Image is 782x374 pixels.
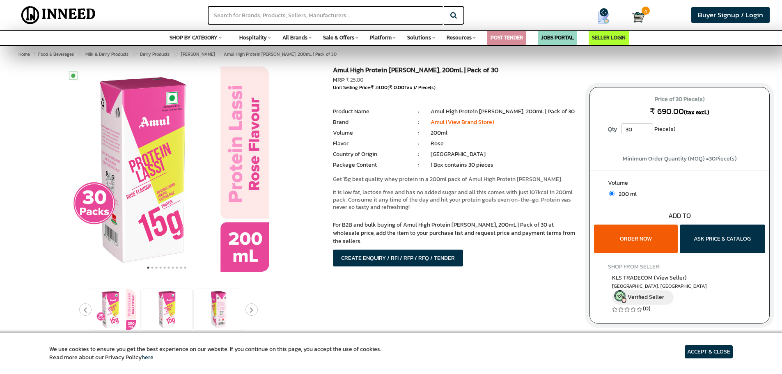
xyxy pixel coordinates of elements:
[447,34,472,41] span: Resources
[239,34,267,41] span: Hospitality
[140,51,170,57] span: Dairy Products
[623,154,737,163] span: Minimum Order Quantity (MOQ) = Piece(s)
[592,34,626,41] a: SELLER LOGIN
[49,345,381,362] article: We use cookies to ensure you get the best experience on our website. If you continue on this page...
[685,345,733,358] article: ACCEPT & CLOSE
[406,129,431,137] li: :
[333,76,577,84] div: MRP:
[431,161,577,169] li: 1 Box contains 30 pieces
[632,8,640,26] a: Cart 0
[333,118,406,126] li: Brand
[282,34,307,41] span: All Brands
[333,176,577,183] p: Get 15g best quality whey protein in a 200ml pack of Amul High Protein [PERSON_NAME].
[175,264,179,272] button: 8
[612,273,747,305] a: KLS TRADECOM (View Seller) [GEOGRAPHIC_DATA], [GEOGRAPHIC_DATA] Verified Seller
[612,273,687,282] span: KLS TRADECOM
[406,118,431,126] li: :
[415,84,436,91] span: / Piece(s)
[370,34,392,41] span: Platform
[171,264,175,272] button: 7
[37,51,337,57] span: Amul High Protein [PERSON_NAME], 200mL | Pack of 30
[333,84,577,91] div: Unit Selling Price: ( Tax )
[138,49,171,59] a: Dairy Products
[598,93,761,106] span: Price of 30 Piece(s)
[131,49,135,59] span: >
[167,264,171,272] button: 6
[406,161,431,169] li: :
[158,264,163,272] button: 4
[541,34,574,41] a: JOBS PORTAL
[389,84,404,91] span: ₹ 0.00
[154,264,158,272] button: 3
[709,154,715,163] span: 30
[691,7,770,23] a: Buyer Signup / Login
[333,189,577,211] p: It is low fat, lactose free and has no added sugar and all this comes with just 107kcal in 200ml ...
[406,140,431,148] li: :
[333,161,406,169] li: Package Content
[333,150,406,158] li: Country of Origin
[642,7,650,15] span: 0
[333,221,577,246] p: For B2B and bulk buying of Amul High Protein [PERSON_NAME], 200mL | Pack of 30 at wholesale price...
[172,49,177,59] span: >
[146,264,150,272] button: 1
[684,108,709,117] span: (tax excl.)
[608,179,751,189] label: Volume
[79,303,92,316] button: Previous
[431,108,577,116] li: Amul High Protein [PERSON_NAME], 200mL | Pack of 30
[95,289,136,330] img: Amul High Protein Rose Lassi, 200mL
[333,67,577,76] h1: Amul High Protein [PERSON_NAME], 200mL | Pack of 30
[142,353,154,362] a: here
[491,34,523,41] a: POST TENDER
[147,289,188,330] img: Amul High Protein Rose Lassi, 200mL
[643,304,651,313] a: (0)
[33,51,35,57] span: >
[346,76,363,84] span: ₹ 25.00
[198,289,239,330] img: Amul High Protein Rose Lassi, 200mL
[628,293,664,301] span: Verified Seller
[333,129,406,137] li: Volume
[407,34,431,41] span: Solutions
[594,225,678,253] button: ORDER NOW
[333,108,406,116] li: Product Name
[183,264,187,272] button: 10
[64,67,269,272] img: Amul High Protein Rose Lassi, 200mL
[650,105,684,117] span: ₹ 690.00
[218,49,222,59] span: >
[406,108,431,116] li: :
[632,11,644,23] img: Cart
[14,5,103,25] img: Inneed.Market
[208,6,443,25] input: Search for Brands, Products, Sellers, Manufacturers...
[179,264,183,272] button: 9
[614,290,626,303] img: inneed-verified-seller-icon.png
[150,264,154,272] button: 2
[84,49,130,59] a: Milk & Dairy Products
[181,51,215,57] span: [PERSON_NAME]
[698,10,763,20] span: Buyer Signup / Login
[323,34,354,41] span: Sale & Offers
[179,49,217,59] a: [PERSON_NAME]
[170,34,218,41] span: SHOP BY CATEGORY
[333,140,406,148] li: Flavor
[37,49,76,59] a: Food & Beverages
[17,49,32,59] a: Home
[597,11,610,24] img: Show My Quotes
[615,190,637,198] span: 200 ml
[406,150,431,158] li: :
[77,49,81,59] span: >
[431,150,577,158] li: [GEOGRAPHIC_DATA]
[85,51,128,57] span: Milk & Dairy Products
[38,51,74,57] span: Food & Beverages
[608,264,751,270] h4: SHOP FROM SELLER:
[245,303,258,316] button: Next
[590,211,769,220] div: ADD TO
[371,84,388,91] span: ₹ 23.00
[163,264,167,272] button: 5
[581,8,632,27] a: my Quotes
[604,123,621,135] label: Qty
[333,250,463,266] button: CREATE ENQUIRY / RFI / RFP / RFQ / TENDER
[431,140,577,148] li: Rose
[431,118,494,126] a: Amul (View Brand Store)
[612,283,747,290] span: East Delhi
[680,225,765,253] button: ASK PRICE & CATALOG
[431,129,577,137] li: 200ml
